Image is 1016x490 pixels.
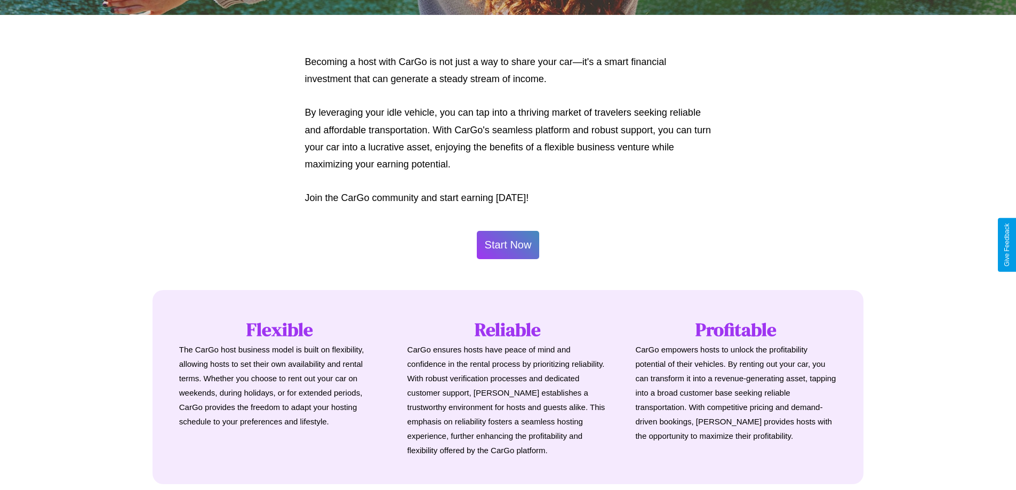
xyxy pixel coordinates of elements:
p: Join the CarGo community and start earning [DATE]! [305,189,711,206]
button: Start Now [477,231,540,259]
h1: Profitable [635,317,837,342]
p: By leveraging your idle vehicle, you can tap into a thriving market of travelers seeking reliable... [305,104,711,173]
div: Give Feedback [1003,223,1011,267]
p: Becoming a host with CarGo is not just a way to share your car—it's a smart financial investment ... [305,53,711,88]
h1: Flexible [179,317,381,342]
h1: Reliable [407,317,609,342]
p: CarGo empowers hosts to unlock the profitability potential of their vehicles. By renting out your... [635,342,837,443]
p: The CarGo host business model is built on flexibility, allowing hosts to set their own availabili... [179,342,381,429]
p: CarGo ensures hosts have peace of mind and confidence in the rental process by prioritizing relia... [407,342,609,457]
